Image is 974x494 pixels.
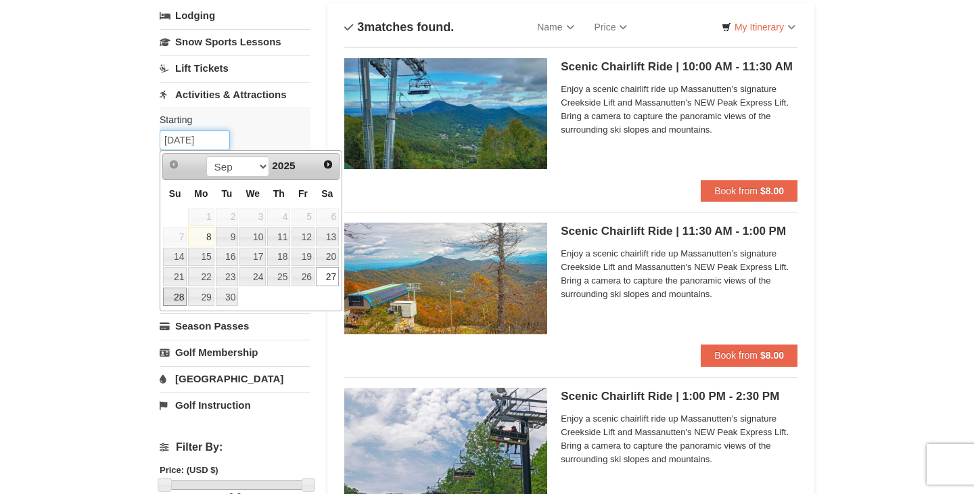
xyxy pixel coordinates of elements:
span: 2025 [272,160,295,171]
span: 4 [267,208,290,227]
a: Name [527,14,584,41]
a: 27 [316,267,339,286]
span: Sunday [169,188,181,199]
a: 24 [239,267,266,286]
span: Saturday [321,188,333,199]
span: Friday [298,188,308,199]
span: Book from [714,350,758,361]
span: Prev [168,159,179,170]
span: Tuesday [221,188,232,199]
a: Season Passes [160,313,310,338]
a: 23 [216,267,239,286]
span: 5 [292,208,315,227]
span: 1 [188,208,214,227]
a: 26 [292,267,315,286]
a: 19 [292,248,315,267]
a: Golf Membership [160,340,310,365]
h5: Scenic Chairlift Ride | 11:30 AM - 1:00 PM [561,225,797,238]
a: 10 [239,227,266,246]
a: 16 [216,248,239,267]
span: 3 [357,20,364,34]
span: Monday [194,188,208,199]
span: 2 [216,208,239,227]
a: 22 [188,267,214,286]
a: 11 [267,227,290,246]
span: Enjoy a scenic chairlift ride up Massanutten’s signature Creekside Lift and Massanutten's NEW Pea... [561,412,797,466]
button: Book from $8.00 [701,180,797,202]
strong: $8.00 [760,185,784,196]
img: 24896431-1-a2e2611b.jpg [344,58,547,169]
a: 8 [188,227,214,246]
a: Golf Instruction [160,392,310,418]
a: 30 [216,288,239,307]
a: 18 [267,248,290,267]
a: Price [584,14,638,41]
span: Book from [714,185,758,196]
span: Thursday [273,188,285,199]
button: Book from $8.00 [701,344,797,366]
a: 25 [267,267,290,286]
a: Lodging [160,3,310,28]
span: Wednesday [246,188,260,199]
span: Next [323,159,333,170]
a: 9 [216,227,239,246]
a: 21 [163,267,187,286]
a: 17 [239,248,266,267]
h5: Scenic Chairlift Ride | 1:00 PM - 2:30 PM [561,390,797,403]
a: 14 [163,248,187,267]
h5: Scenic Chairlift Ride | 10:00 AM - 11:30 AM [561,60,797,74]
a: Snow Sports Lessons [160,29,310,54]
strong: $8.00 [760,350,784,361]
a: 13 [316,227,339,246]
strong: Price: (USD $) [160,465,218,475]
span: 7 [163,227,187,246]
span: Enjoy a scenic chairlift ride up Massanutten’s signature Creekside Lift and Massanutten's NEW Pea... [561,247,797,301]
a: [GEOGRAPHIC_DATA] [160,366,310,391]
a: Lift Tickets [160,55,310,81]
a: Activities & Attractions [160,82,310,107]
label: Starting [160,113,300,127]
a: Next [319,155,338,174]
a: 20 [316,248,339,267]
span: 6 [316,208,339,227]
img: 24896431-13-a88f1aaf.jpg [344,223,547,334]
a: 29 [188,288,214,307]
a: Prev [164,155,183,174]
a: 28 [163,288,187,307]
a: My Itinerary [713,17,804,37]
h4: Filter By: [160,441,310,453]
span: 3 [239,208,266,227]
h4: matches found. [344,20,454,34]
a: 12 [292,227,315,246]
span: Enjoy a scenic chairlift ride up Massanutten’s signature Creekside Lift and Massanutten's NEW Pea... [561,83,797,137]
a: 15 [188,248,214,267]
